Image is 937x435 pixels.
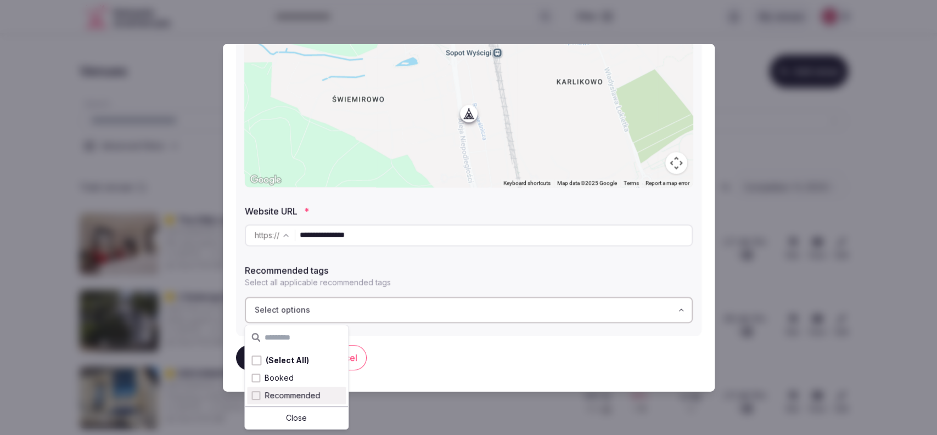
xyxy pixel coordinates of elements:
[236,344,310,370] button: Create venue
[248,172,284,187] img: Google
[245,276,693,287] p: Select all applicable recommended tags
[266,355,309,366] span: (Select All)
[245,265,693,274] label: Recommended tags
[248,172,284,187] a: Open this area in Google Maps (opens a new window)
[255,304,310,315] span: Select options
[646,179,689,185] a: Report a map error
[624,179,639,185] a: Terms (opens in new tab)
[247,409,346,427] div: Close
[245,296,693,323] button: Select options
[665,151,687,173] button: Map camera controls
[503,179,551,187] button: Keyboard shortcuts
[245,349,348,429] div: Suggestions
[265,372,294,383] span: Booked
[265,390,320,401] span: Recommended
[245,206,693,215] label: Website URL
[557,179,617,185] span: Map data ©2025 Google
